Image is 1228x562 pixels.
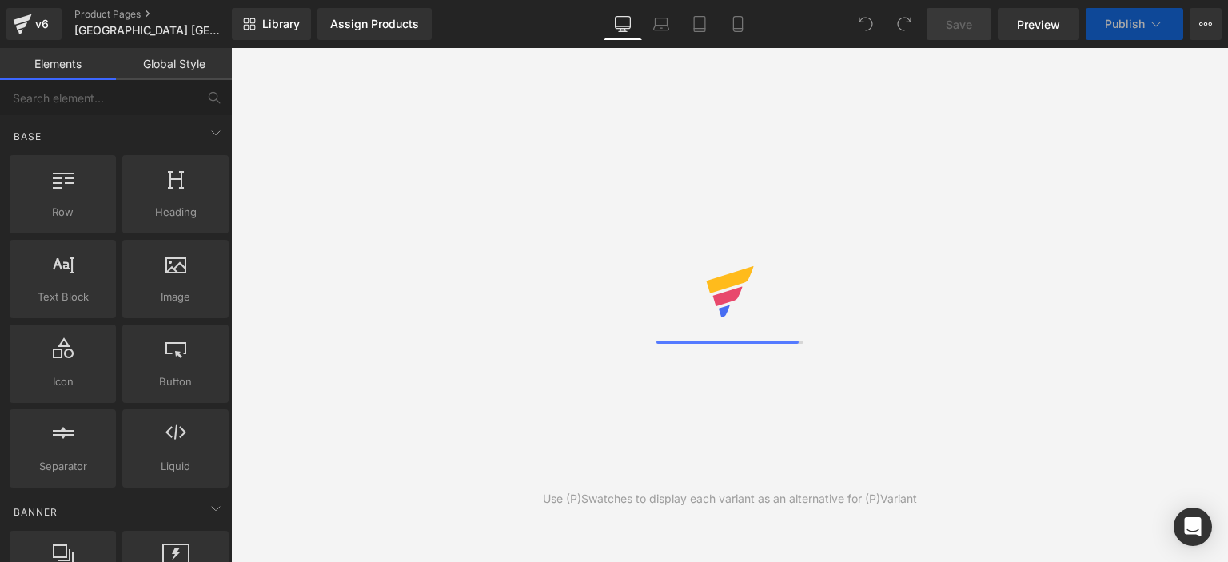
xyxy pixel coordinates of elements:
span: Save [946,16,972,33]
div: Assign Products [330,18,419,30]
button: Publish [1086,8,1183,40]
span: Preview [1017,16,1060,33]
a: Global Style [116,48,232,80]
a: Product Pages [74,8,258,21]
a: Laptop [642,8,680,40]
span: Row [14,204,111,221]
a: Mobile [719,8,757,40]
span: [GEOGRAPHIC_DATA] [GEOGRAPHIC_DATA] Bibai Art competition [74,24,228,37]
span: Banner [12,504,59,520]
span: Text Block [14,289,111,305]
button: More [1190,8,1222,40]
span: Separator [14,458,111,475]
span: Publish [1105,18,1145,30]
a: Tablet [680,8,719,40]
span: Icon [14,373,111,390]
span: Image [127,289,224,305]
a: Preview [998,8,1079,40]
button: Undo [850,8,882,40]
div: Use (P)Swatches to display each variant as an alternative for (P)Variant [543,490,917,508]
span: Liquid [127,458,224,475]
a: New Library [232,8,311,40]
div: v6 [32,14,52,34]
a: Desktop [604,8,642,40]
a: v6 [6,8,62,40]
div: Open Intercom Messenger [1174,508,1212,546]
button: Redo [888,8,920,40]
span: Library [262,17,300,31]
span: Base [12,129,43,144]
span: Heading [127,204,224,221]
span: Button [127,373,224,390]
